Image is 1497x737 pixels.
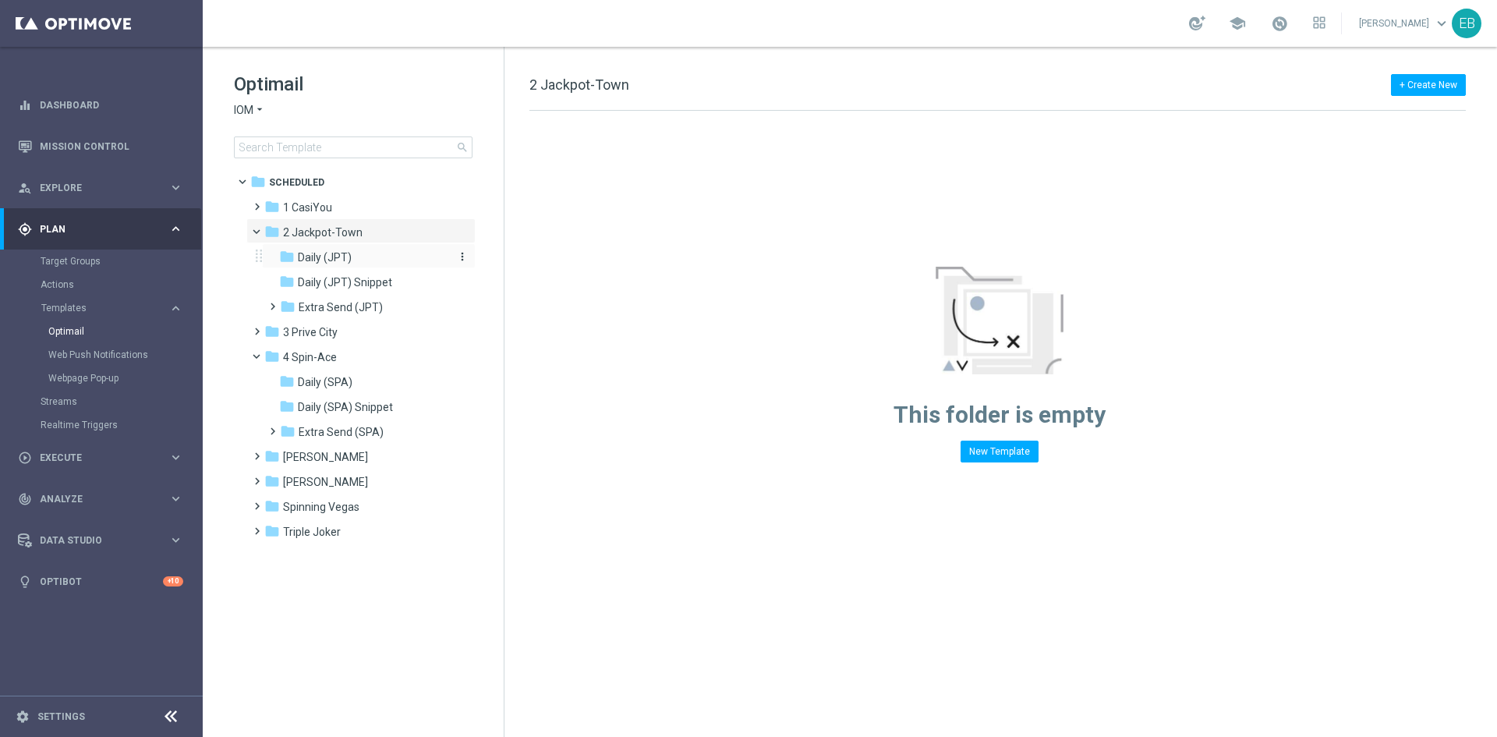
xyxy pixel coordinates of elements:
[18,222,168,236] div: Plan
[456,250,469,263] i: more_vert
[41,296,201,390] div: Templates
[894,401,1106,428] span: This folder is empty
[234,103,253,118] span: IOM
[283,450,368,464] span: Reel Roger
[18,492,32,506] i: track_changes
[41,390,201,413] div: Streams
[41,303,153,313] span: Templates
[1357,12,1452,35] a: [PERSON_NAME]keyboard_arrow_down
[17,223,184,236] button: gps_fixed Plan keyboard_arrow_right
[41,273,201,296] div: Actions
[40,183,168,193] span: Explore
[48,367,201,390] div: Webpage Pop-up
[37,712,85,721] a: Settings
[18,575,32,589] i: lightbulb
[234,72,472,97] h1: Optimail
[40,84,183,126] a: Dashboard
[40,536,168,545] span: Data Studio
[168,533,183,547] i: keyboard_arrow_right
[41,303,168,313] div: Templates
[299,425,384,439] span: Extra Send (SPA)
[298,275,392,289] span: Daily (JPT) Snippet
[961,441,1039,462] button: New Template
[283,500,359,514] span: Spinning Vegas
[168,450,183,465] i: keyboard_arrow_right
[280,299,296,314] i: folder
[936,267,1063,374] img: emptyStateManageTemplates.jpg
[17,182,184,194] button: person_search Explore keyboard_arrow_right
[529,76,629,93] span: 2 Jackpot-Town
[1433,15,1450,32] span: keyboard_arrow_down
[41,419,162,431] a: Realtime Triggers
[264,199,280,214] i: folder
[40,453,168,462] span: Execute
[264,498,280,514] i: folder
[234,136,472,158] input: Search Template
[18,451,32,465] i: play_circle_outline
[18,561,183,602] div: Optibot
[41,278,162,291] a: Actions
[168,301,183,316] i: keyboard_arrow_right
[299,300,383,314] span: Extra Send (JPT)
[40,225,168,234] span: Plan
[279,274,295,289] i: folder
[253,103,266,118] i: arrow_drop_down
[1452,9,1481,38] div: EB
[40,126,183,167] a: Mission Control
[264,349,280,364] i: folder
[283,350,337,364] span: 4 Spin-Ace
[17,99,184,112] button: equalizer Dashboard
[279,249,295,264] i: folder
[264,448,280,464] i: folder
[18,98,32,112] i: equalizer
[1229,15,1246,32] span: school
[17,452,184,464] button: play_circle_outline Execute keyboard_arrow_right
[18,533,168,547] div: Data Studio
[283,525,341,539] span: Triple Joker
[48,343,201,367] div: Web Push Notifications
[48,349,162,361] a: Web Push Notifications
[48,372,162,384] a: Webpage Pop-up
[298,250,352,264] span: Daily (JPT)
[17,576,184,588] button: lightbulb Optibot +10
[18,84,183,126] div: Dashboard
[17,493,184,505] button: track_changes Analyze keyboard_arrow_right
[41,255,162,268] a: Target Groups
[48,320,201,343] div: Optimail
[298,375,352,389] span: Daily (SPA)
[280,423,296,439] i: folder
[168,180,183,195] i: keyboard_arrow_right
[40,561,163,602] a: Optibot
[17,534,184,547] div: Data Studio keyboard_arrow_right
[1391,74,1466,96] button: + Create New
[18,126,183,167] div: Mission Control
[279,399,295,414] i: folder
[41,413,201,437] div: Realtime Triggers
[453,250,469,264] button: more_vert
[18,492,168,506] div: Analyze
[279,374,295,389] i: folder
[41,302,184,314] button: Templates keyboard_arrow_right
[168,491,183,506] i: keyboard_arrow_right
[264,324,280,339] i: folder
[264,224,280,239] i: folder
[264,523,280,539] i: folder
[163,576,183,586] div: +10
[41,250,201,273] div: Target Groups
[41,395,162,408] a: Streams
[264,473,280,489] i: folder
[283,475,368,489] span: Robby Riches
[18,181,32,195] i: person_search
[283,200,332,214] span: 1 CasiYou
[17,140,184,153] button: Mission Control
[250,174,266,190] i: folder
[234,103,266,118] button: IOM arrow_drop_down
